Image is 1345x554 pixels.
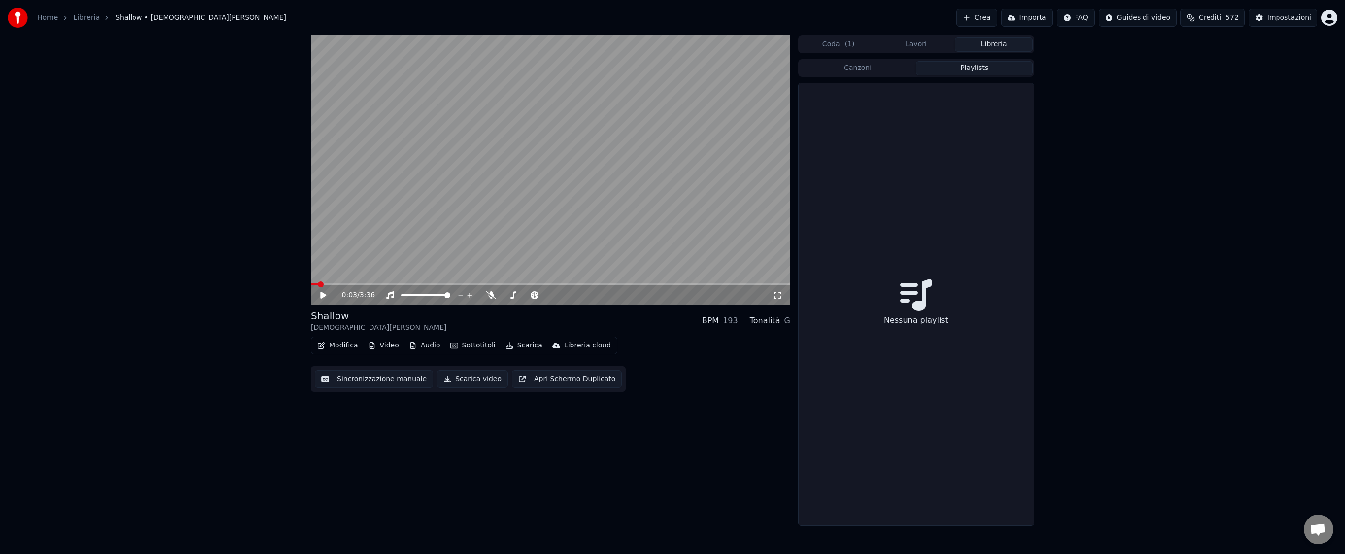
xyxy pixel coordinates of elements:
[564,341,611,350] div: Libreria cloud
[311,309,446,323] div: Shallow
[342,290,357,300] span: 0:03
[800,61,916,75] button: Canzoni
[115,13,286,23] span: Shallow • [DEMOGRAPHIC_DATA][PERSON_NAME]
[502,339,546,352] button: Scarica
[880,311,952,330] div: Nessuna playlist
[955,37,1033,52] button: Libreria
[8,8,28,28] img: youka
[1001,9,1053,27] button: Importa
[750,315,780,327] div: Tonalità
[1304,515,1333,544] div: Aprire la chat
[512,370,622,388] button: Apri Schermo Duplicato
[1267,13,1311,23] div: Impostazioni
[800,37,877,52] button: Coda
[342,290,366,300] div: /
[845,39,855,49] span: ( 1 )
[37,13,286,23] nav: breadcrumb
[446,339,500,352] button: Sottotitoli
[1249,9,1317,27] button: Impostazioni
[73,13,100,23] a: Libreria
[723,315,738,327] div: 193
[37,13,58,23] a: Home
[1180,9,1245,27] button: Crediti572
[364,339,403,352] button: Video
[1199,13,1221,23] span: Crediti
[1057,9,1095,27] button: FAQ
[315,370,433,388] button: Sincronizzazione manuale
[956,9,997,27] button: Crea
[360,290,375,300] span: 3:36
[311,323,446,333] div: [DEMOGRAPHIC_DATA][PERSON_NAME]
[916,61,1033,75] button: Playlists
[405,339,444,352] button: Audio
[1099,9,1177,27] button: Guides di video
[877,37,955,52] button: Lavori
[784,315,790,327] div: G
[702,315,719,327] div: BPM
[313,339,362,352] button: Modifica
[437,370,508,388] button: Scarica video
[1225,13,1239,23] span: 572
